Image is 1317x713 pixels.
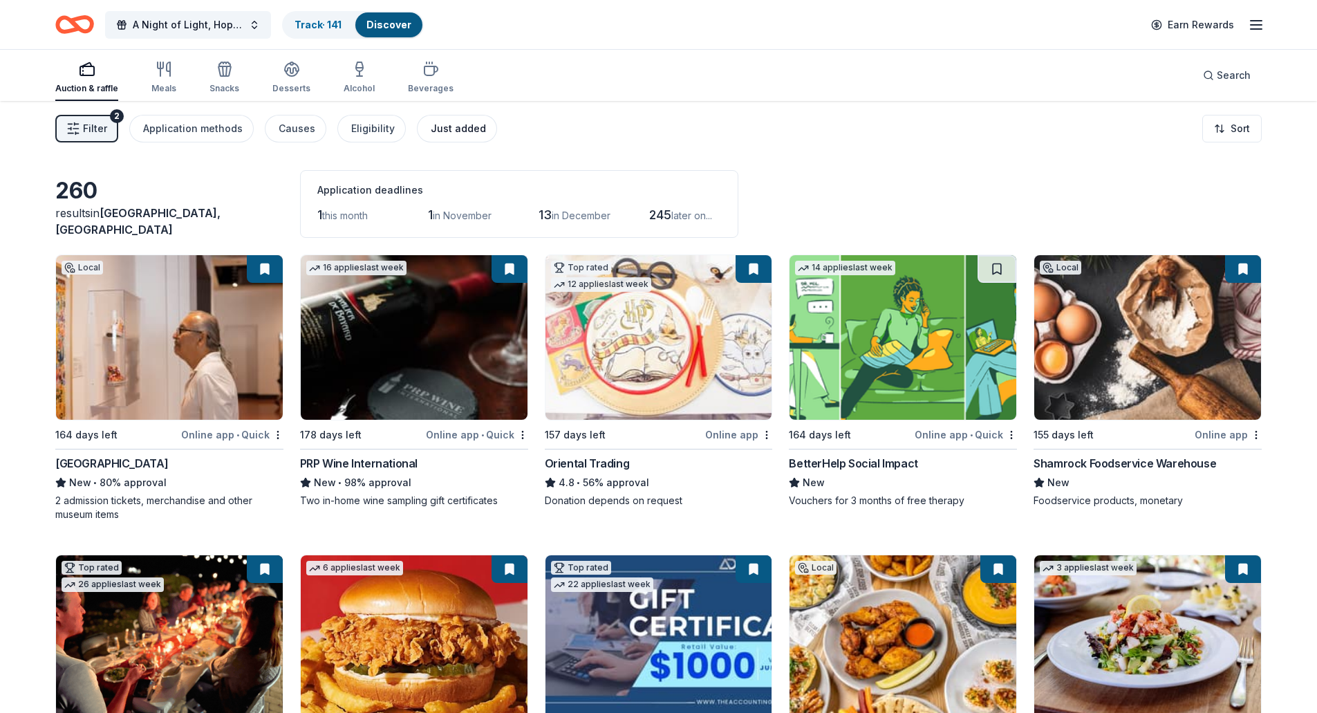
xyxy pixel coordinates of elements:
span: New [69,474,91,491]
button: Meals [151,55,176,101]
div: Causes [279,120,315,137]
img: Image for BetterHelp Social Impact [790,255,1016,420]
div: Top rated [62,561,122,575]
button: Sort [1202,115,1262,142]
span: • [577,477,580,488]
div: 80% approval [55,474,283,491]
button: Just added [417,115,497,142]
span: New [314,474,336,491]
span: Search [1217,67,1251,84]
img: Image for Shamrock Foodservice Warehouse [1034,255,1261,420]
span: • [481,429,484,441]
div: 26 applies last week [62,577,164,592]
div: BetterHelp Social Impact [789,455,917,472]
img: Image for Oriental Trading [545,255,772,420]
div: Top rated [551,561,611,575]
span: • [93,477,97,488]
div: Local [62,261,103,275]
div: Beverages [408,83,454,94]
div: 157 days left [545,427,606,443]
button: Snacks [209,55,239,101]
span: in November [433,210,492,221]
span: A Night of Light, Hope, and Legacy Gala 2026 [133,17,243,33]
div: 260 [55,177,283,205]
a: Image for Oriental TradingTop rated12 applieslast week157 days leftOnline appOriental Trading4.8•... [545,254,773,508]
span: 4.8 [559,474,575,491]
button: Search [1192,62,1262,89]
div: results [55,205,283,238]
span: New [1047,474,1070,491]
a: Image for Heard MuseumLocal164 days leftOnline app•Quick[GEOGRAPHIC_DATA]New•80% approval2 admiss... [55,254,283,521]
div: Online app Quick [915,426,1017,443]
div: Local [1040,261,1081,275]
span: New [803,474,825,491]
img: Image for PRP Wine International [301,255,527,420]
div: Online app Quick [426,426,528,443]
div: 6 applies last week [306,561,403,575]
div: 16 applies last week [306,261,407,275]
button: Auction & raffle [55,55,118,101]
div: Application methods [143,120,243,137]
div: 14 applies last week [795,261,895,275]
div: Online app [1195,426,1262,443]
span: in [55,206,221,237]
span: later on... [671,210,712,221]
div: 22 applies last week [551,577,653,592]
div: Local [795,561,837,575]
span: Sort [1231,120,1250,137]
div: 164 days left [55,427,118,443]
div: Alcohol [344,83,375,94]
div: Auction & raffle [55,83,118,94]
div: Two in-home wine sampling gift certificates [300,494,528,508]
div: 2 admission tickets, merchandise and other museum items [55,494,283,521]
span: 245 [649,207,671,222]
img: Image for Heard Museum [56,255,283,420]
div: Vouchers for 3 months of free therapy [789,494,1017,508]
a: Earn Rewards [1143,12,1242,37]
button: A Night of Light, Hope, and Legacy Gala 2026 [105,11,271,39]
button: Filter2 [55,115,118,142]
div: PRP Wine International [300,455,418,472]
span: 1 [317,207,322,222]
div: 3 applies last week [1040,561,1137,575]
div: 178 days left [300,427,362,443]
div: Shamrock Foodservice Warehouse [1034,455,1216,472]
span: 1 [428,207,433,222]
button: Desserts [272,55,310,101]
div: Just added [431,120,486,137]
div: 2 [110,109,124,123]
button: Alcohol [344,55,375,101]
span: [GEOGRAPHIC_DATA], [GEOGRAPHIC_DATA] [55,206,221,237]
div: 12 applies last week [551,277,651,292]
a: Home [55,8,94,41]
div: 98% approval [300,474,528,491]
div: Desserts [272,83,310,94]
div: 164 days left [789,427,851,443]
div: Online app Quick [181,426,283,443]
span: 13 [539,207,552,222]
button: Eligibility [337,115,406,142]
span: • [236,429,239,441]
span: • [338,477,342,488]
a: Image for Shamrock Foodservice WarehouseLocal155 days leftOnline appShamrock Foodservice Warehous... [1034,254,1262,508]
div: Donation depends on request [545,494,773,508]
div: Application deadlines [317,182,721,198]
div: Eligibility [351,120,395,137]
button: Application methods [129,115,254,142]
a: Image for BetterHelp Social Impact14 applieslast week164 days leftOnline app•QuickBetterHelp Soci... [789,254,1017,508]
span: Filter [83,120,107,137]
span: this month [322,210,368,221]
div: Top rated [551,261,611,275]
button: Causes [265,115,326,142]
div: Oriental Trading [545,455,630,472]
div: Foodservice products, monetary [1034,494,1262,508]
span: • [970,429,973,441]
div: Meals [151,83,176,94]
a: Image for PRP Wine International16 applieslast week178 days leftOnline app•QuickPRP Wine Internat... [300,254,528,508]
div: Snacks [209,83,239,94]
a: Discover [366,19,411,30]
button: Beverages [408,55,454,101]
a: Track· 141 [295,19,342,30]
span: in December [552,210,610,221]
div: Online app [705,426,772,443]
